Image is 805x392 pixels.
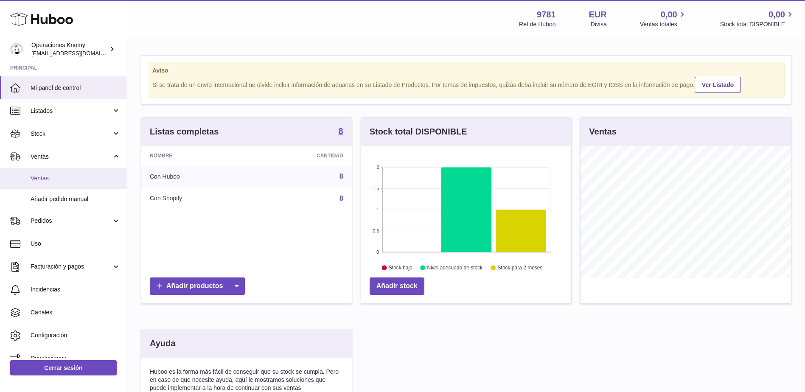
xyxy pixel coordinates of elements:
strong: EUR [589,9,607,20]
span: Uso [31,240,121,248]
h3: Listas completas [150,126,219,137]
text: Nivel adecuado de stock [427,265,483,271]
span: 0,00 [769,9,785,20]
a: Añadir productos [150,277,245,295]
span: Devoluciones [31,354,121,362]
a: Añadir stock [370,277,424,295]
span: Ventas [31,174,121,182]
div: Si se trata de un envío internacional no olvide incluir información de aduanas en su Listado de P... [152,76,780,93]
a: 0,00 Ventas totales [640,9,687,28]
span: [EMAIL_ADDRESS][DOMAIN_NAME] [31,50,125,56]
text: 0 [376,249,379,255]
span: Stock total DISPONIBLE [720,20,795,28]
text: 1 [376,207,379,212]
a: Ver Listado [695,77,741,93]
a: 8 [339,173,343,180]
h3: Ayuda [150,338,175,349]
h3: Ventas [589,126,616,137]
td: Con Huboo [141,165,253,188]
div: Divisa [591,20,607,28]
p: Huboo es la forma más fácil de conseguir que su stock se cumpla. Pero en caso de que necesite ayu... [150,368,343,392]
span: Pedidos [31,217,112,225]
strong: 9781 [537,9,556,20]
strong: Aviso [152,67,780,75]
a: 8 [339,195,343,202]
h3: Stock total DISPONIBLE [370,126,467,137]
span: Facturación y pagos [31,263,112,271]
th: Cantidad [253,146,351,165]
text: Stock para 2 meses [498,265,543,271]
text: 0.5 [373,228,379,233]
a: Cerrar sesión [10,360,117,375]
text: 1.5 [373,186,379,191]
th: Nombre [141,146,253,165]
span: Mi panel de control [31,84,121,92]
img: operaciones@selfkit.com [10,43,23,56]
td: Con Shopify [141,188,253,210]
span: 0,00 [661,9,677,20]
text: 2 [376,165,379,170]
span: Stock [31,130,112,138]
text: Stock bajo [389,265,412,271]
span: Ventas totales [640,20,687,28]
span: Listados [31,107,112,115]
strong: 8 [339,127,343,135]
span: Configuración [31,331,121,339]
span: Añadir pedido manual [31,195,121,203]
a: 8 [339,127,343,137]
div: Operaciones Knomy [31,41,108,57]
span: Ventas [31,153,112,161]
span: Incidencias [31,286,121,294]
div: Ref de Huboo [519,20,555,28]
span: Canales [31,308,121,316]
a: 0,00 Stock total DISPONIBLE [720,9,795,28]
